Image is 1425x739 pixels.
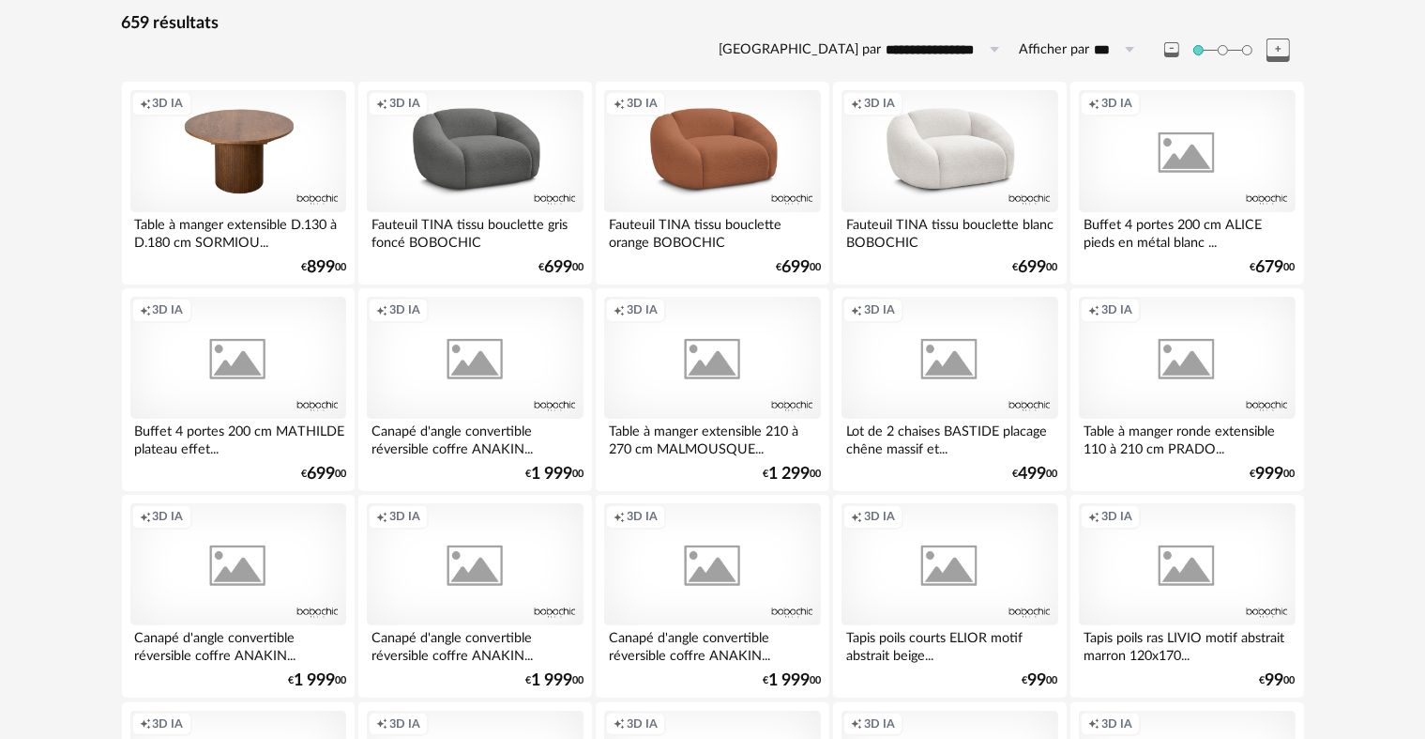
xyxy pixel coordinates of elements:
[130,625,346,663] div: Canapé d'angle convertible réversible coffre ANAKIN...
[781,261,810,274] span: 699
[288,674,346,687] div: € 00
[307,261,335,274] span: 899
[841,212,1057,250] div: Fauteuil TINA tissu bouclette blanc BOBOCHIC
[1020,41,1090,59] label: Afficher par
[1013,261,1058,274] div: € 00
[1266,674,1284,687] span: 99
[130,212,346,250] div: Table à manger extensible D.130 à D.180 cm SORMIOU...
[1251,261,1296,274] div: € 00
[604,625,820,663] div: Canapé d'angle convertible réversible coffre ANAKIN...
[531,674,572,687] span: 1 999
[864,509,895,524] span: 3D IA
[544,261,572,274] span: 699
[627,96,658,111] span: 3D IA
[153,716,184,731] span: 3D IA
[1079,419,1295,456] div: Table à manger ronde extensible 110 à 210 cm PRADO...
[1256,261,1284,274] span: 679
[358,288,591,491] a: Creation icon 3D IA Canapé d'angle convertible réversible coffre ANAKIN... €1 99900
[1101,716,1132,731] span: 3D IA
[833,495,1066,698] a: Creation icon 3D IA Tapis poils courts ELIOR motif abstrait beige... €9900
[301,261,346,274] div: € 00
[307,468,335,481] span: 699
[1088,302,1099,317] span: Creation icon
[140,716,151,731] span: Creation icon
[864,302,895,317] span: 3D IA
[531,468,572,481] span: 1 999
[763,468,821,481] div: € 00
[1019,468,1047,481] span: 499
[851,509,862,524] span: Creation icon
[122,288,355,491] a: Creation icon 3D IA Buffet 4 portes 200 cm MATHILDE plateau effet... €69900
[525,468,584,481] div: € 00
[1251,468,1296,481] div: € 00
[525,674,584,687] div: € 00
[1256,468,1284,481] span: 999
[864,96,895,111] span: 3D IA
[614,509,625,524] span: Creation icon
[140,302,151,317] span: Creation icon
[389,96,420,111] span: 3D IA
[538,261,584,274] div: € 00
[841,419,1057,456] div: Lot de 2 chaises BASTIDE placage chêne massif et...
[776,261,821,274] div: € 00
[122,13,1304,35] div: 659 résultats
[130,419,346,456] div: Buffet 4 portes 200 cm MATHILDE plateau effet...
[389,716,420,731] span: 3D IA
[367,419,583,456] div: Canapé d'angle convertible réversible coffre ANAKIN...
[1070,82,1303,285] a: Creation icon 3D IA Buffet 4 portes 200 cm ALICE pieds en métal blanc ... €67900
[851,716,862,731] span: Creation icon
[604,419,820,456] div: Table à manger extensible 210 à 270 cm MALMOUSQUE...
[376,96,387,111] span: Creation icon
[614,96,625,111] span: Creation icon
[627,509,658,524] span: 3D IA
[1088,96,1099,111] span: Creation icon
[153,302,184,317] span: 3D IA
[627,302,658,317] span: 3D IA
[122,495,355,698] a: Creation icon 3D IA Canapé d'angle convertible réversible coffre ANAKIN... €1 99900
[153,96,184,111] span: 3D IA
[851,302,862,317] span: Creation icon
[1070,495,1303,698] a: Creation icon 3D IA Tapis poils ras LIVIO motif abstrait marron 120x170... €9900
[1028,674,1047,687] span: 99
[367,212,583,250] div: Fauteuil TINA tissu bouclette gris foncé BOBOCHIC
[1101,302,1132,317] span: 3D IA
[614,302,625,317] span: Creation icon
[833,82,1066,285] a: Creation icon 3D IA Fauteuil TINA tissu bouclette blanc BOBOCHIC €69900
[389,509,420,524] span: 3D IA
[1079,212,1295,250] div: Buffet 4 portes 200 cm ALICE pieds en métal blanc ...
[389,302,420,317] span: 3D IA
[768,468,810,481] span: 1 299
[596,288,828,491] a: Creation icon 3D IA Table à manger extensible 210 à 270 cm MALMOUSQUE... €1 29900
[627,716,658,731] span: 3D IA
[614,716,625,731] span: Creation icon
[1023,674,1058,687] div: € 00
[841,625,1057,663] div: Tapis poils courts ELIOR motif abstrait beige...
[768,674,810,687] span: 1 999
[1019,261,1047,274] span: 699
[1088,716,1099,731] span: Creation icon
[1088,509,1099,524] span: Creation icon
[301,468,346,481] div: € 00
[1070,288,1303,491] a: Creation icon 3D IA Table à manger ronde extensible 110 à 210 cm PRADO... €99900
[294,674,335,687] span: 1 999
[358,495,591,698] a: Creation icon 3D IA Canapé d'angle convertible réversible coffre ANAKIN... €1 99900
[596,495,828,698] a: Creation icon 3D IA Canapé d'angle convertible réversible coffre ANAKIN... €1 99900
[864,716,895,731] span: 3D IA
[140,96,151,111] span: Creation icon
[596,82,828,285] a: Creation icon 3D IA Fauteuil TINA tissu bouclette orange BOBOCHIC €69900
[140,509,151,524] span: Creation icon
[1101,96,1132,111] span: 3D IA
[367,625,583,663] div: Canapé d'angle convertible réversible coffre ANAKIN...
[376,302,387,317] span: Creation icon
[1260,674,1296,687] div: € 00
[376,716,387,731] span: Creation icon
[720,41,882,59] label: [GEOGRAPHIC_DATA] par
[1101,509,1132,524] span: 3D IA
[122,82,355,285] a: Creation icon 3D IA Table à manger extensible D.130 à D.180 cm SORMIOU... €89900
[376,509,387,524] span: Creation icon
[153,509,184,524] span: 3D IA
[604,212,820,250] div: Fauteuil TINA tissu bouclette orange BOBOCHIC
[358,82,591,285] a: Creation icon 3D IA Fauteuil TINA tissu bouclette gris foncé BOBOCHIC €69900
[1079,625,1295,663] div: Tapis poils ras LIVIO motif abstrait marron 120x170...
[1013,468,1058,481] div: € 00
